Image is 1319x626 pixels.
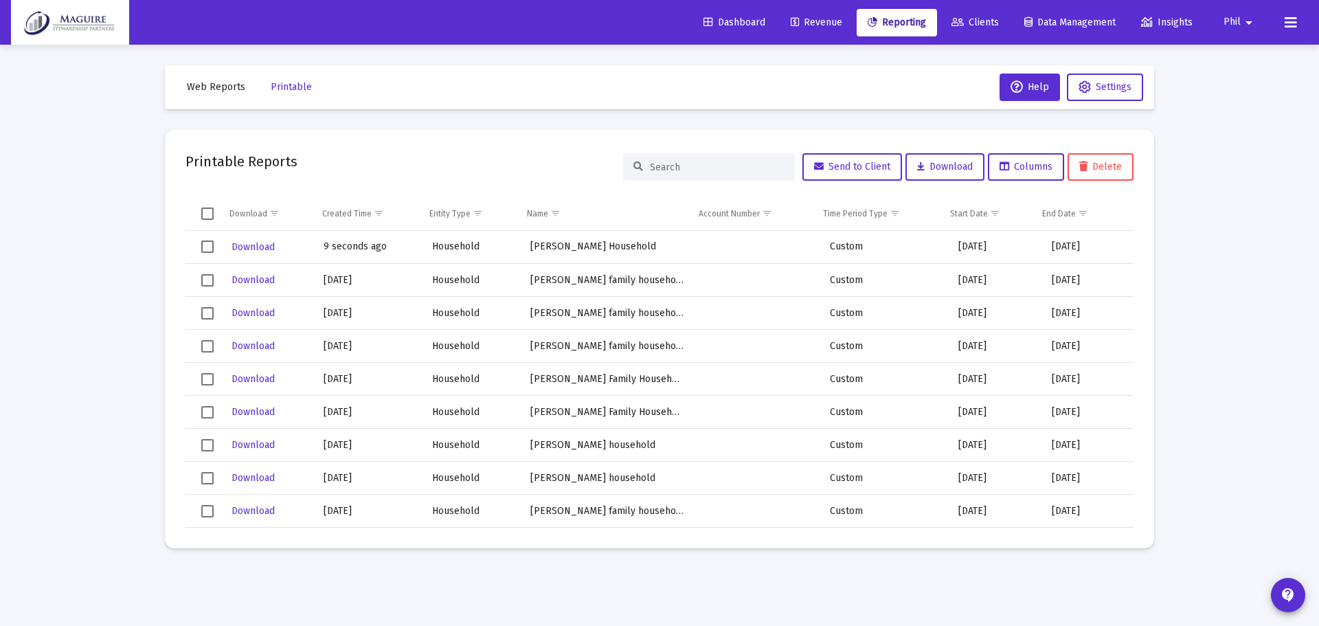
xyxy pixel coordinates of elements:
td: Household [422,363,521,396]
button: Send to Client [802,153,902,181]
td: Custom [820,528,949,561]
mat-icon: arrow_drop_down [1241,9,1257,36]
span: Download [232,274,275,286]
span: Show filter options for column 'Download' [269,208,280,219]
td: Household [422,231,521,264]
td: [DATE] [1042,297,1134,330]
td: Custom [820,495,949,528]
span: Download [232,505,275,517]
button: Download [905,153,984,181]
button: Phil [1207,8,1274,36]
span: Insights [1141,16,1193,28]
td: Column Name [517,197,689,230]
button: Printable [260,74,323,101]
td: Custom [820,297,949,330]
h2: Printable Reports [185,150,297,172]
td: [PERSON_NAME] Family Household [521,363,695,396]
span: Delete [1079,161,1122,172]
button: Columns [988,153,1064,181]
td: [DATE] [1042,330,1134,363]
span: Web Reports [187,81,245,93]
td: [PERSON_NAME] family household [521,528,695,561]
td: [DATE] [949,330,1042,363]
td: Custom [820,264,949,297]
div: Select row [201,439,214,451]
div: Select row [201,472,214,484]
td: [DATE] [1042,264,1134,297]
span: Clients [951,16,999,28]
button: Download [230,468,276,488]
div: Download [229,208,267,219]
td: [PERSON_NAME] family household [521,264,695,297]
div: Select row [201,340,214,353]
div: Select row [201,241,214,253]
td: Column End Date [1033,197,1123,230]
td: [DATE] [1042,528,1134,561]
td: Household [422,264,521,297]
div: Select row [201,373,214,385]
td: Custom [820,231,949,264]
td: Household [422,396,521,429]
span: Help [1011,81,1049,93]
div: Data grid [185,197,1134,528]
td: [DATE] [1042,231,1134,264]
span: Show filter options for column 'Time Period Type' [890,208,900,219]
td: Custom [820,462,949,495]
td: 9 seconds ago [314,231,422,264]
span: Columns [1000,161,1052,172]
td: [DATE] [1042,429,1134,462]
span: Send to Client [814,161,890,172]
td: Column Entity Type [420,197,517,230]
td: [DATE] [314,429,422,462]
td: [PERSON_NAME] family household [521,297,695,330]
td: Household [422,297,521,330]
td: [DATE] [949,429,1042,462]
span: Show filter options for column 'Created Time' [374,208,384,219]
td: [DATE] [314,363,422,396]
td: [PERSON_NAME] family household [521,330,695,363]
td: [DATE] [949,297,1042,330]
td: [DATE] [949,528,1042,561]
button: Download [230,270,276,290]
span: Show filter options for column 'Name' [550,208,561,219]
a: Dashboard [692,9,776,36]
td: [DATE] [1042,495,1134,528]
span: Download [232,340,275,352]
td: Custom [820,363,949,396]
span: Show filter options for column 'End Date' [1078,208,1088,219]
td: [DATE] [314,297,422,330]
td: Column Start Date [940,197,1033,230]
td: Custom [820,396,949,429]
mat-icon: contact_support [1280,587,1296,603]
td: [DATE] [1042,462,1134,495]
td: Column Account Number [689,197,813,230]
td: Household [422,429,521,462]
a: Data Management [1013,9,1127,36]
td: Household [422,528,521,561]
div: Select row [201,274,214,287]
span: Phil [1224,16,1241,28]
a: Reporting [857,9,937,36]
span: Download [232,406,275,418]
td: [DATE] [949,495,1042,528]
div: Start Date [950,208,988,219]
input: Search [650,161,785,173]
span: Download [232,472,275,484]
button: Help [1000,74,1060,101]
div: Account Number [699,208,760,219]
button: Download [230,303,276,323]
span: Download [232,241,275,253]
span: Show filter options for column 'Account Number' [762,208,772,219]
td: [DATE] [314,462,422,495]
td: Column Time Period Type [813,197,940,230]
div: Select row [201,505,214,517]
button: Download [230,501,276,521]
td: [DATE] [314,495,422,528]
span: Download [232,373,275,385]
span: Reporting [868,16,926,28]
div: End Date [1042,208,1076,219]
td: [PERSON_NAME] household [521,462,695,495]
span: Data Management [1024,16,1116,28]
td: Household [422,495,521,528]
button: Delete [1068,153,1134,181]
